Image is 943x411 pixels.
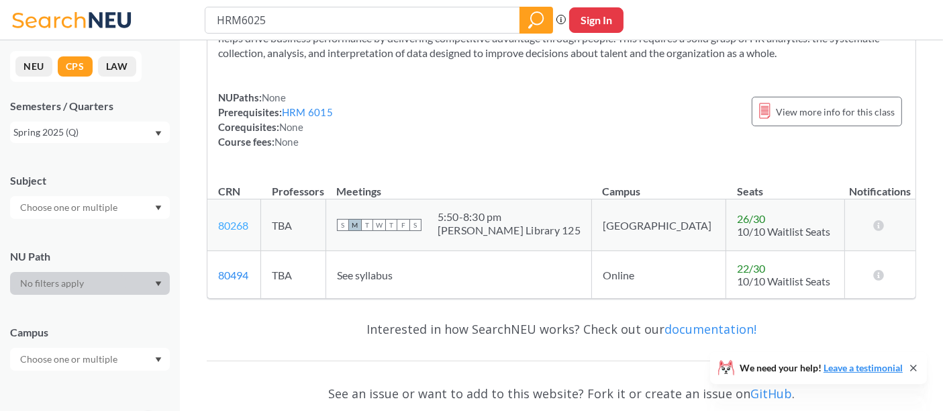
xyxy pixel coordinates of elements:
[261,199,326,251] td: TBA
[98,56,136,77] button: LAW
[750,385,792,402] a: GitHub
[155,205,162,211] svg: Dropdown arrow
[58,56,93,77] button: CPS
[10,348,170,371] div: Dropdown arrow
[409,219,421,231] span: S
[10,272,170,295] div: Dropdown arrow
[438,210,581,224] div: 5:50 - 8:30 pm
[10,325,170,340] div: Campus
[10,249,170,264] div: NU Path
[845,171,916,199] th: Notifications
[385,219,397,231] span: T
[218,184,240,199] div: CRN
[279,121,303,133] span: None
[361,219,373,231] span: T
[215,9,510,32] input: Class, professor, course number, "phrase"
[155,281,162,287] svg: Dropdown arrow
[726,171,845,199] th: Seats
[664,321,756,337] a: documentation!
[275,136,299,148] span: None
[10,99,170,113] div: Semesters / Quarters
[155,357,162,363] svg: Dropdown arrow
[569,7,624,33] button: Sign In
[13,351,126,367] input: Choose one or multiple
[591,171,726,199] th: Campus
[282,106,333,118] a: HRM 6015
[15,56,52,77] button: NEU
[438,224,581,237] div: [PERSON_NAME] Library 125
[13,125,154,140] div: Spring 2025 (Q)
[776,103,895,120] span: View more info for this class
[262,91,286,103] span: None
[10,196,170,219] div: Dropdown arrow
[737,212,765,225] span: 26 / 30
[737,225,830,238] span: 10/10 Waitlist Seats
[13,199,126,216] input: Choose one or multiple
[397,219,409,231] span: F
[349,219,361,231] span: M
[218,219,248,232] a: 80268
[528,11,544,30] svg: magnifying glass
[737,275,830,287] span: 10/10 Waitlist Seats
[261,171,326,199] th: Professors
[591,251,726,299] td: Online
[10,173,170,188] div: Subject
[207,310,916,349] div: Interested in how SearchNEU works? Check out our
[218,269,248,281] a: 80494
[373,219,385,231] span: W
[519,7,553,34] div: magnifying glass
[591,199,726,251] td: [GEOGRAPHIC_DATA]
[337,219,349,231] span: S
[824,362,903,373] a: Leave a testimonial
[326,171,591,199] th: Meetings
[337,269,393,281] span: See syllabus
[218,90,333,149] div: NUPaths: Prerequisites: Corequisites: Course fees:
[10,122,170,143] div: Spring 2025 (Q)Dropdown arrow
[155,131,162,136] svg: Dropdown arrow
[740,363,903,373] span: We need your help!
[737,262,765,275] span: 22 / 30
[261,251,326,299] td: TBA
